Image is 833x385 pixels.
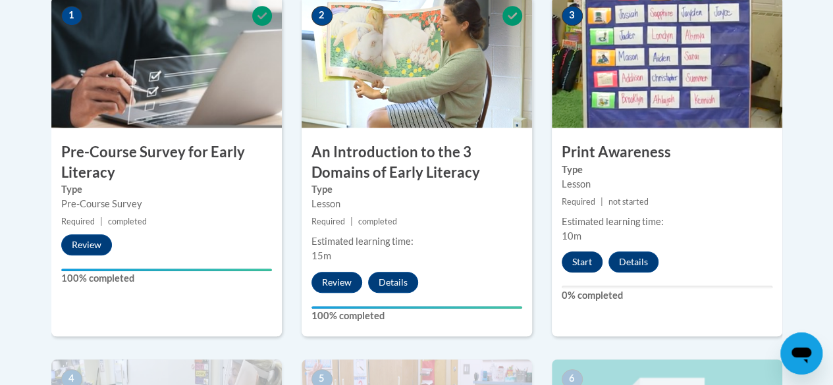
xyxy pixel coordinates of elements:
label: Type [61,182,272,197]
span: completed [108,217,147,226]
span: 2 [311,6,333,26]
button: Details [368,272,418,293]
span: 3 [562,6,583,26]
span: | [601,197,603,207]
h3: Pre-Course Survey for Early Literacy [51,142,282,183]
span: not started [608,197,649,207]
button: Review [311,272,362,293]
button: Details [608,251,658,272]
label: 100% completed [311,309,522,323]
div: Lesson [311,197,522,211]
span: | [100,217,103,226]
button: Review [61,234,112,255]
div: Pre-Course Survey [61,197,272,211]
span: completed [358,217,397,226]
span: 1 [61,6,82,26]
h3: An Introduction to the 3 Domains of Early Literacy [302,142,532,183]
div: Your progress [311,306,522,309]
label: Type [562,163,772,177]
div: Estimated learning time: [562,215,772,229]
div: Your progress [61,269,272,271]
iframe: Button to launch messaging window [780,332,822,374]
h3: Print Awareness [552,142,782,163]
label: Type [311,182,522,197]
span: 10m [562,230,581,242]
span: Required [311,217,345,226]
span: | [350,217,353,226]
span: Required [562,197,595,207]
span: Required [61,217,95,226]
label: 100% completed [61,271,272,286]
label: 0% completed [562,288,772,303]
div: Lesson [562,177,772,192]
div: Estimated learning time: [311,234,522,249]
span: 15m [311,250,331,261]
button: Start [562,251,603,272]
